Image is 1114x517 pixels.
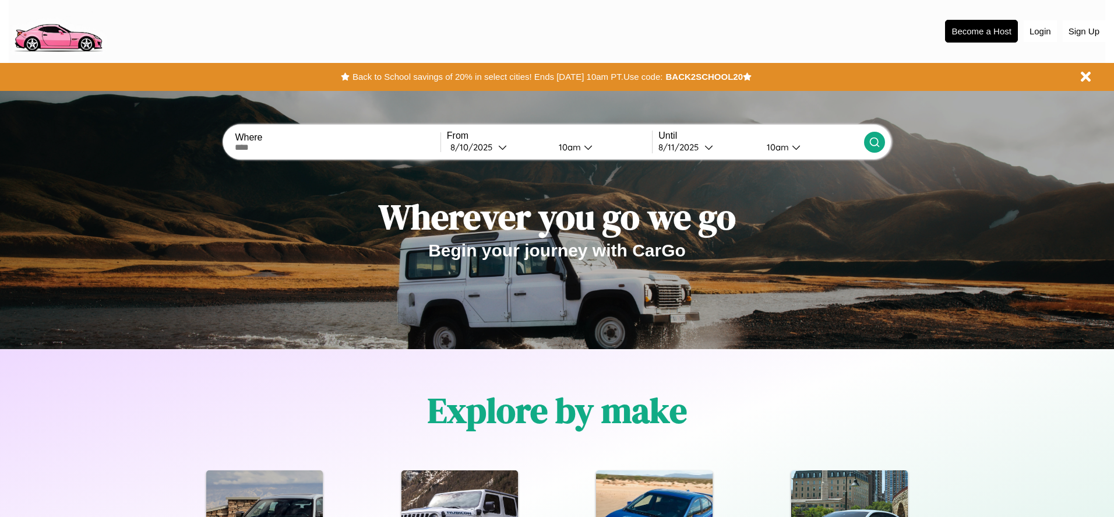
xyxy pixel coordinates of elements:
div: 8 / 11 / 2025 [658,142,704,153]
img: logo [9,6,107,55]
div: 8 / 10 / 2025 [450,142,498,153]
div: 10am [761,142,792,153]
button: 10am [757,141,863,153]
label: Where [235,132,440,143]
button: Login [1024,20,1057,42]
div: 10am [553,142,584,153]
b: BACK2SCHOOL20 [665,72,743,82]
button: 10am [549,141,652,153]
h1: Explore by make [428,386,687,434]
button: Back to School savings of 20% in select cities! Ends [DATE] 10am PT.Use code: [350,69,665,85]
label: Until [658,131,863,141]
button: Sign Up [1063,20,1105,42]
label: From [447,131,652,141]
button: Become a Host [945,20,1018,43]
button: 8/10/2025 [447,141,549,153]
